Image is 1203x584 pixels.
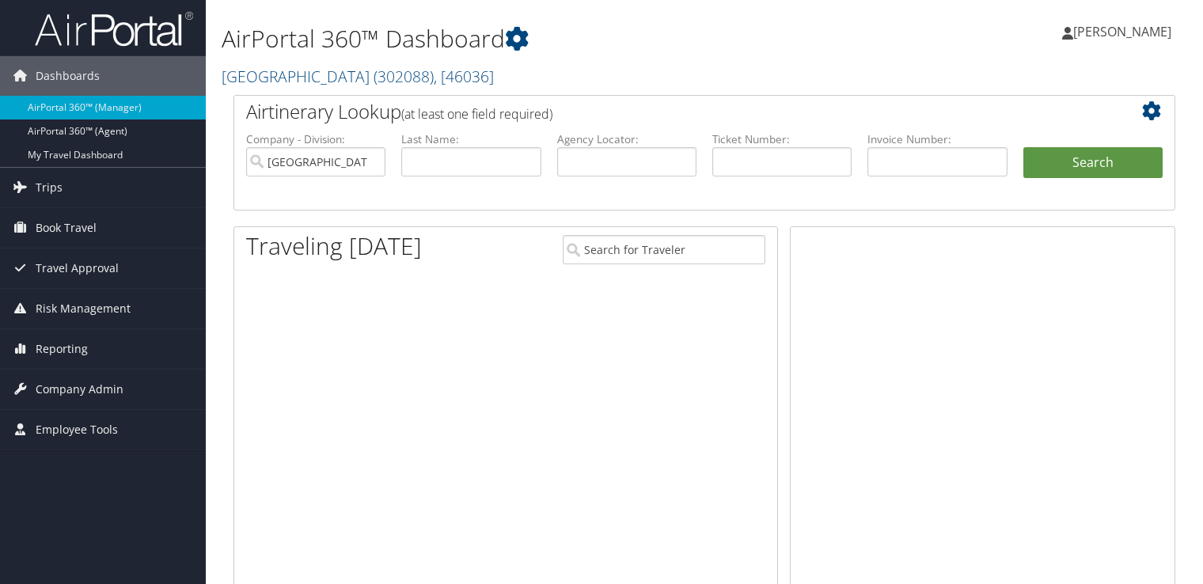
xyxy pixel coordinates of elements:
[1023,147,1163,179] button: Search
[36,410,118,449] span: Employee Tools
[867,131,1007,147] label: Invoice Number:
[36,208,97,248] span: Book Travel
[374,66,434,87] span: ( 302088 )
[1073,23,1171,40] span: [PERSON_NAME]
[246,229,422,263] h1: Traveling [DATE]
[35,10,193,47] img: airportal-logo.png
[36,289,131,328] span: Risk Management
[246,98,1084,125] h2: Airtinerary Lookup
[36,370,123,409] span: Company Admin
[222,22,865,55] h1: AirPortal 360™ Dashboard
[557,131,696,147] label: Agency Locator:
[401,105,552,123] span: (at least one field required)
[401,131,541,147] label: Last Name:
[222,66,494,87] a: [GEOGRAPHIC_DATA]
[246,131,385,147] label: Company - Division:
[36,168,63,207] span: Trips
[563,235,765,264] input: Search for Traveler
[434,66,494,87] span: , [ 46036 ]
[36,329,88,369] span: Reporting
[36,56,100,96] span: Dashboards
[712,131,852,147] label: Ticket Number:
[36,248,119,288] span: Travel Approval
[1062,8,1187,55] a: [PERSON_NAME]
